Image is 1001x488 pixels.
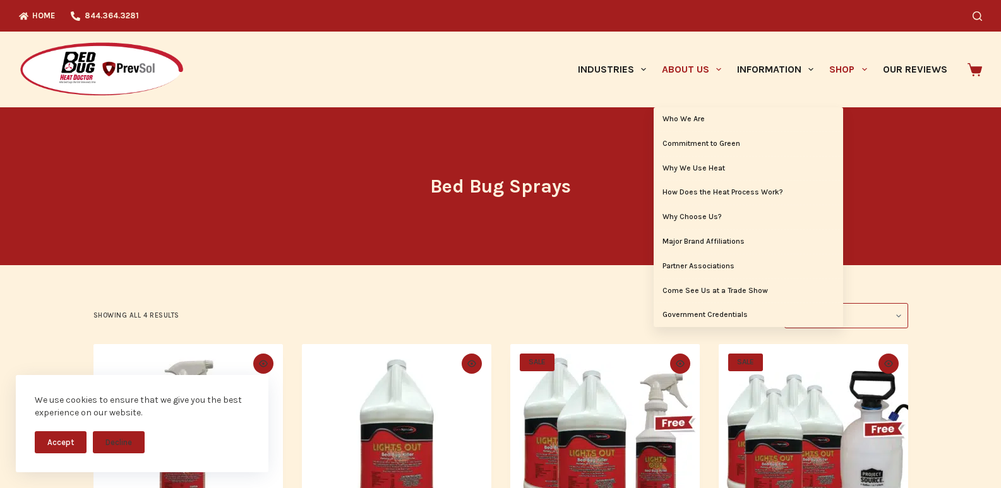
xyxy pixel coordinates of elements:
[264,172,738,201] h1: Bed Bug Sprays
[570,32,654,107] a: Industries
[654,254,843,278] a: Partner Associations
[875,32,955,107] a: Our Reviews
[654,157,843,181] a: Why We Use Heat
[93,431,145,453] button: Decline
[728,354,763,371] span: SALE
[520,354,554,371] span: SALE
[35,394,249,419] div: We use cookies to ensure that we give you the best experience on our website.
[670,354,690,374] button: Quick view toggle
[878,354,899,374] button: Quick view toggle
[654,107,843,131] a: Who We Are
[784,303,908,328] select: Shop order
[93,310,180,321] p: Showing all 4 results
[654,181,843,205] a: How Does the Heat Process Work?
[35,431,87,453] button: Accept
[973,11,982,21] button: Search
[462,354,482,374] button: Quick view toggle
[654,303,843,327] a: Government Credentials
[729,32,822,107] a: Information
[570,32,955,107] nav: Primary
[253,354,273,374] button: Quick view toggle
[654,205,843,229] a: Why Choose Us?
[654,279,843,303] a: Come See Us at a Trade Show
[19,42,184,98] img: Prevsol/Bed Bug Heat Doctor
[654,132,843,156] a: Commitment to Green
[654,230,843,254] a: Major Brand Affiliations
[654,32,729,107] a: About Us
[822,32,875,107] a: Shop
